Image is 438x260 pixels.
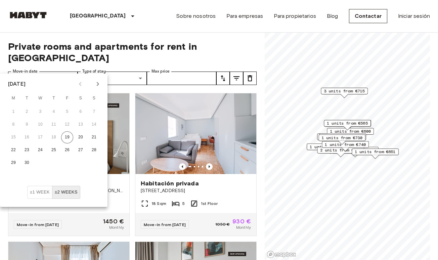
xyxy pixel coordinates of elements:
div: Move In Flexibility [27,186,80,199]
span: 1 units from €600 [330,128,371,134]
button: Previous image [206,163,213,170]
button: ±2 weeks [52,186,80,199]
span: Saturday [75,92,87,105]
button: 26 [61,144,73,156]
button: 28 [88,144,100,156]
span: 1 units from €750 [310,144,351,150]
button: 25 [48,144,60,156]
button: 22 [7,144,19,156]
a: Mapbox logo [267,251,296,258]
p: [GEOGRAPHIC_DATA] [70,12,126,20]
span: 1 units from €515 [322,134,363,140]
a: Para empresas [226,12,263,20]
div: Map marker [318,134,365,145]
a: Contactar [349,9,387,23]
div: [DATE] [8,80,26,88]
button: 23 [21,144,33,156]
span: 2 units from €500 [320,147,361,153]
button: 20 [75,131,87,143]
div: Map marker [307,143,354,154]
span: 1 units from €730 [321,135,362,141]
span: 1 units from €651 [355,149,396,155]
span: 3 units from €715 [324,88,365,94]
button: 30 [21,157,33,169]
span: Monday [7,92,19,105]
div: Map marker [322,141,369,151]
button: Previous image [179,163,186,170]
span: Monthly [109,224,124,230]
span: Move-in from [DATE] [144,222,186,227]
span: 1st Floor [201,201,218,207]
button: 19 [61,131,73,143]
span: Thursday [48,92,60,105]
span: 1 units from €740 [325,141,366,147]
button: Next month [92,78,103,90]
div: Map marker [319,133,366,144]
span: Move-in from [DATE] [17,222,59,227]
span: 5 [182,201,185,207]
button: 27 [75,144,87,156]
div: Map marker [317,133,364,144]
button: ±1 week [27,186,52,199]
span: Friday [61,92,73,105]
a: Para propietarios [274,12,316,20]
button: 29 [7,157,19,169]
button: 24 [34,144,46,156]
span: Sunday [88,92,100,105]
label: Max price [151,69,170,74]
img: Habyt [8,12,48,18]
span: 18 Sqm [151,201,166,207]
div: Map marker [324,120,371,130]
button: tune [216,72,230,85]
span: Habitación privada [141,179,199,187]
span: Wednesday [34,92,46,105]
span: Monthly [236,224,251,230]
div: Map marker [321,88,368,98]
button: tune [243,72,257,85]
a: Marketing picture of unit ES-15-032-001-05HPrevious imagePrevious imageHabitación privada[STREET_... [135,93,257,236]
span: 1050 € [215,221,230,227]
a: Blog [327,12,338,20]
a: Iniciar sesión [398,12,430,20]
img: Marketing picture of unit ES-15-032-001-05H [135,93,256,174]
span: Private rooms and apartments for rent in [GEOGRAPHIC_DATA] [8,41,257,63]
span: [STREET_ADDRESS] [141,187,251,194]
button: 21 [88,131,100,143]
div: Map marker [352,148,399,159]
label: Move-in date [13,69,38,74]
span: 1 units from €565 [327,120,368,126]
span: 1450 € [103,218,124,224]
span: Tuesday [21,92,33,105]
label: Type of stay [82,69,106,74]
a: Sobre nosotros [176,12,216,20]
div: Map marker [317,147,364,157]
button: tune [230,72,243,85]
span: 930 € [232,218,251,224]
